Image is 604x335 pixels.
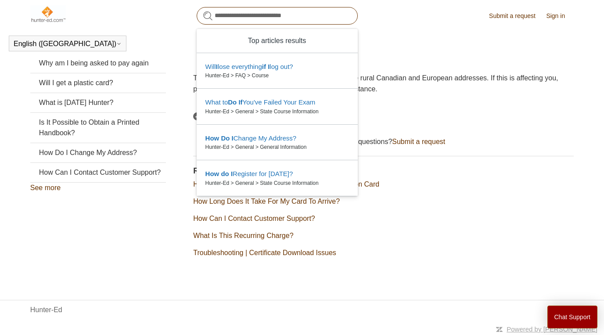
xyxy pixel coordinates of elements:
[262,63,266,70] em: if
[197,7,358,25] input: Search
[197,29,358,53] zd-autocomplete-header: Top articles results
[546,11,574,21] a: Sign in
[30,5,66,23] img: Hunter-Ed Help Center home page
[216,63,218,70] em: I
[205,170,293,179] zd-autocomplete-title-multibrand: Suggested result 4 How do I Register for Field Day?
[221,134,230,142] em: Do
[193,112,201,120] svg: Share this page on Facebook
[268,63,270,70] em: I
[30,113,166,143] a: Is It Possible to Obtain a Printed Handbook?
[193,232,293,239] a: What Is This Recurring Charge?
[193,249,336,256] a: Troubleshooting | Certificate Download Issues
[205,108,349,115] zd-autocomplete-breadcrumbs-multibrand: Hunter-Ed > General > State Course Information
[193,215,315,222] a: How Can I Contact Customer Support?
[30,184,61,191] a: See more
[489,11,544,21] a: Submit a request
[193,112,201,120] a: Facebook
[205,170,219,177] em: How
[30,93,166,112] a: What is [DATE] Hunter?
[392,138,445,145] a: Submit a request
[205,179,349,187] zd-autocomplete-breadcrumbs-multibrand: Hunter-Ed > General > State Course Information
[221,170,229,177] em: do
[193,198,340,205] a: How Long Does It Take For My Card To Arrive?
[205,98,316,108] zd-autocomplete-title-multibrand: Suggested result 2 What to Do If You've Failed Your Exam
[232,134,234,142] em: I
[14,40,122,48] button: English ([GEOGRAPHIC_DATA])
[507,325,597,333] a: Powered by [PERSON_NAME]
[205,134,219,142] em: How
[193,74,558,93] span: The mail delivery system may have issues with some rural Canadian and European addresses. If this...
[205,63,293,72] zd-autocomplete-title-multibrand: Suggested result 1 Will I lose everything if I log out?
[193,137,574,147] div: Have more questions?
[193,165,574,177] h2: Related articles
[30,73,166,93] a: Will I get a plastic card?
[238,98,242,106] em: If
[30,305,62,315] a: Hunter-Ed
[30,54,166,73] a: Why am I being asked to pay again
[231,170,233,177] em: I
[193,180,379,188] a: How To Replace a Lost or Damaged Hunter Education Card
[547,306,598,328] button: Chat Support
[30,143,166,162] a: How Do I Change My Address?
[30,163,166,182] a: How Can I Contact Customer Support?
[205,72,349,79] zd-autocomplete-breadcrumbs-multibrand: Hunter-Ed > FAQ > Course
[205,134,297,144] zd-autocomplete-title-multibrand: Suggested result 3 How Do I Change My Address?
[205,143,349,151] zd-autocomplete-breadcrumbs-multibrand: Hunter-Ed > General > General Information
[228,98,237,106] em: Do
